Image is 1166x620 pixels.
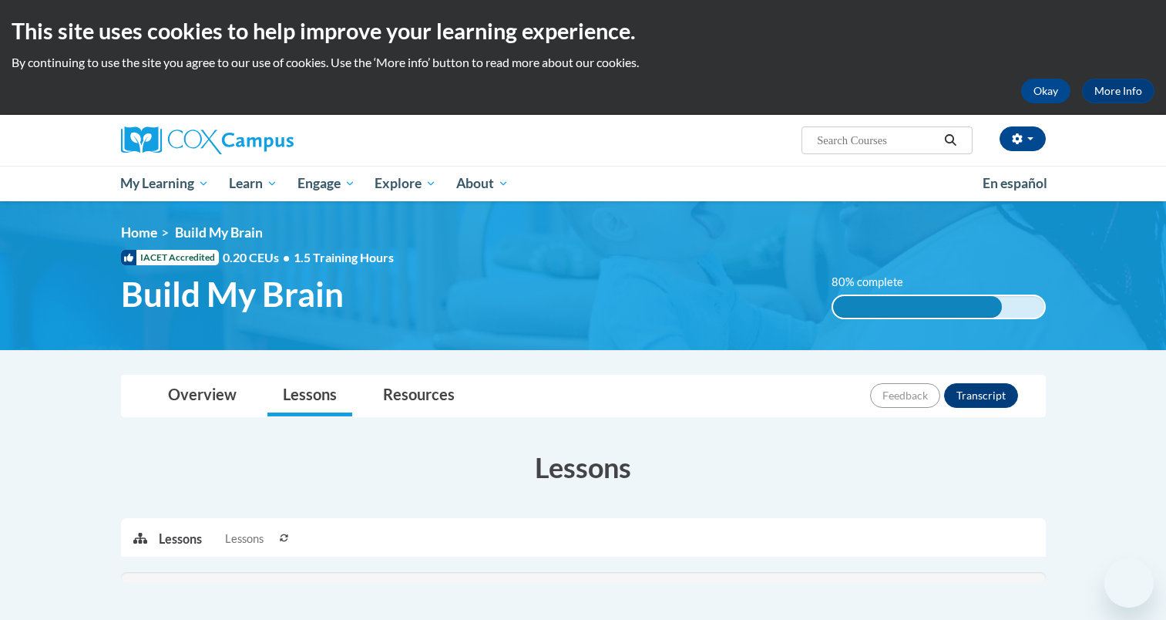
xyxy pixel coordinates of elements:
[121,224,157,241] a: Home
[368,376,470,416] a: Resources
[12,54,1154,71] p: By continuing to use the site you agree to our use of cookies. Use the ‘More info’ button to read...
[446,166,519,201] a: About
[98,166,1069,201] div: Main menu
[297,174,355,193] span: Engage
[219,166,287,201] a: Learn
[365,166,446,201] a: Explore
[283,250,290,265] span: •
[175,224,263,241] span: Build My Brain
[225,531,264,548] span: Lessons
[870,383,940,408] button: Feedback
[833,296,1002,318] div: 80% complete
[223,249,294,266] span: 0.20 CEUs
[375,174,436,193] span: Explore
[1082,79,1154,103] a: More Info
[832,274,920,291] label: 80% complete
[294,250,394,265] span: 1.5 Training Hours
[815,131,939,150] input: Search Courses
[1021,79,1070,103] button: Okay
[973,167,1057,200] a: En español
[1000,126,1046,151] button: Account Settings
[12,15,1154,46] h2: This site uses cookies to help improve your learning experience.
[111,166,220,201] a: My Learning
[121,126,414,154] a: Cox Campus
[121,274,344,315] span: Build My Brain
[944,383,1018,408] button: Transcript
[153,376,252,416] a: Overview
[121,126,294,154] img: Cox Campus
[287,166,365,201] a: Engage
[121,448,1046,487] h3: Lessons
[159,531,202,548] p: Lessons
[267,376,352,416] a: Lessons
[120,174,209,193] span: My Learning
[939,131,962,150] button: Search
[983,175,1047,191] span: En español
[456,174,509,193] span: About
[229,174,277,193] span: Learn
[1104,558,1154,608] iframe: Button to launch messaging window
[121,250,219,265] span: IACET Accredited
